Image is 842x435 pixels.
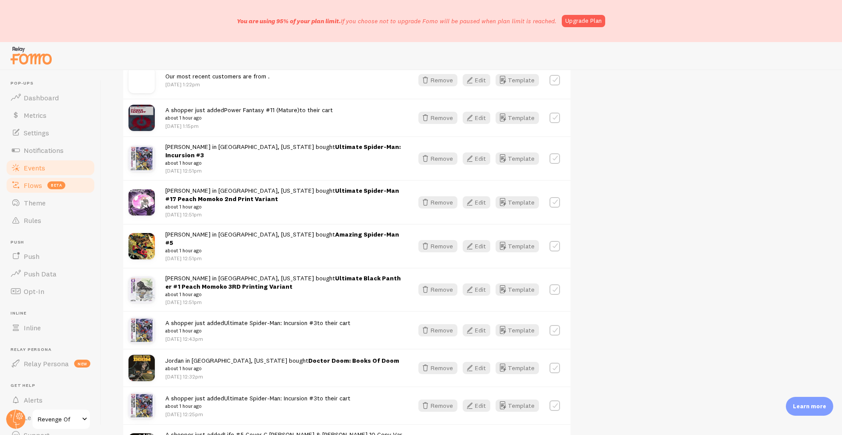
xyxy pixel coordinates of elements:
button: Remove [418,362,457,374]
img: 75960621213200311_small.jpg [128,145,155,172]
a: Rules [5,212,96,229]
a: Template [496,240,539,252]
span: Revenge Of [38,414,79,424]
button: Template [496,400,539,412]
img: 202505-0000502251.jpg [128,105,155,131]
span: new [74,360,90,368]
span: Relay Persona [24,359,69,368]
a: Relay Persona new [5,355,96,372]
p: [DATE] 1:22pm [165,81,270,88]
p: [DATE] 12:43pm [165,335,350,343]
img: no_image.svg [128,67,155,93]
a: Edit [463,324,496,336]
span: Flows [24,181,42,190]
a: Dashboard [5,89,96,106]
span: Inline [11,311,96,316]
a: Events [5,159,96,177]
img: 75960620796101712_small.jpg [128,189,155,216]
span: Metrics [24,111,46,120]
button: Edit [463,283,490,296]
p: [DATE] 12:25pm [165,410,350,418]
span: A shopper just added to their cart [165,319,350,335]
a: Edit [463,240,496,252]
a: Notifications [5,141,96,159]
small: about 1 hour ago [165,159,403,167]
p: [DATE] 12:32pm [165,373,399,380]
p: [DATE] 1:15pm [165,122,333,130]
button: Edit [463,196,490,209]
button: Template [496,283,539,296]
a: Ultimate Spider-Man: Incursion #3 [165,143,401,159]
button: Edit [463,152,490,165]
a: Edit [463,112,496,124]
small: about 1 hour ago [165,364,399,372]
span: beta [47,181,65,189]
img: 75960621213200311.jpg [128,393,155,419]
a: Inline [5,319,96,336]
span: Our most recent customers are from . [165,72,270,80]
img: 202403-0000447453_small.jpg [128,276,155,303]
img: 9781302964733_small.jpg [128,355,155,381]
span: Push Data [24,269,57,278]
a: Ultimate Spider-Man #17 Peach Momoko 2nd Print Variant [165,187,399,203]
span: Alerts [24,396,43,404]
span: Relay Persona [11,347,96,353]
span: Get Help [11,383,96,389]
button: Remove [418,196,457,209]
span: You are using 95% of your plan limit. [237,17,341,25]
a: Push Data [5,265,96,283]
img: 75960621213200311.jpg [128,317,155,343]
button: Edit [463,362,490,374]
a: Alerts [5,391,96,409]
a: Edit [463,152,496,165]
a: Amazing Spider-Man #5 [165,230,399,247]
a: Template [496,112,539,124]
span: Inline [24,323,41,332]
button: Template [496,324,539,336]
p: Learn more [793,402,826,410]
button: Template [496,196,539,209]
p: If you choose not to upgrade Fomo will be paused when plan limit is reached. [237,17,557,25]
button: Template [496,74,539,86]
small: about 1 hour ago [165,203,403,211]
button: Remove [418,74,457,86]
a: Revenge Of [32,409,91,430]
p: [DATE] 12:51pm [165,255,403,262]
small: about 1 hour ago [165,327,350,335]
img: fomo-relay-logo-orange.svg [9,44,53,67]
small: about 1 hour ago [165,114,333,122]
a: Edit [463,196,496,209]
a: Upgrade Plan [562,15,605,27]
button: Remove [418,283,457,296]
span: Push [11,240,96,245]
span: Rules [24,216,41,225]
span: Settings [24,128,49,137]
div: Learn more [786,397,833,416]
button: Remove [418,324,457,336]
a: Ultimate Spider-Man: Incursion #3 [224,319,317,327]
span: A shopper just added to their cart [165,106,333,122]
button: Template [496,362,539,374]
button: Edit [463,74,490,86]
a: Edit [463,362,496,374]
span: Opt-In [24,287,44,296]
span: Pop-ups [11,81,96,86]
span: Notifications [24,146,64,155]
a: Metrics [5,106,96,124]
a: Power Fantasy #11 (Mature) [224,106,300,114]
a: Ultimate Black Panther #1 Peach Momoko 3RD Printing Variant [165,274,401,290]
a: Opt-In [5,283,96,300]
span: [PERSON_NAME] in [GEOGRAPHIC_DATA], [US_STATE] bought [165,230,403,255]
button: Remove [418,400,457,412]
button: Remove [418,240,457,252]
span: A shopper just added to their cart [165,394,350,410]
button: Remove [418,152,457,165]
p: [DATE] 12:51pm [165,211,403,218]
small: about 1 hour ago [165,402,350,410]
a: Edit [463,74,496,86]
